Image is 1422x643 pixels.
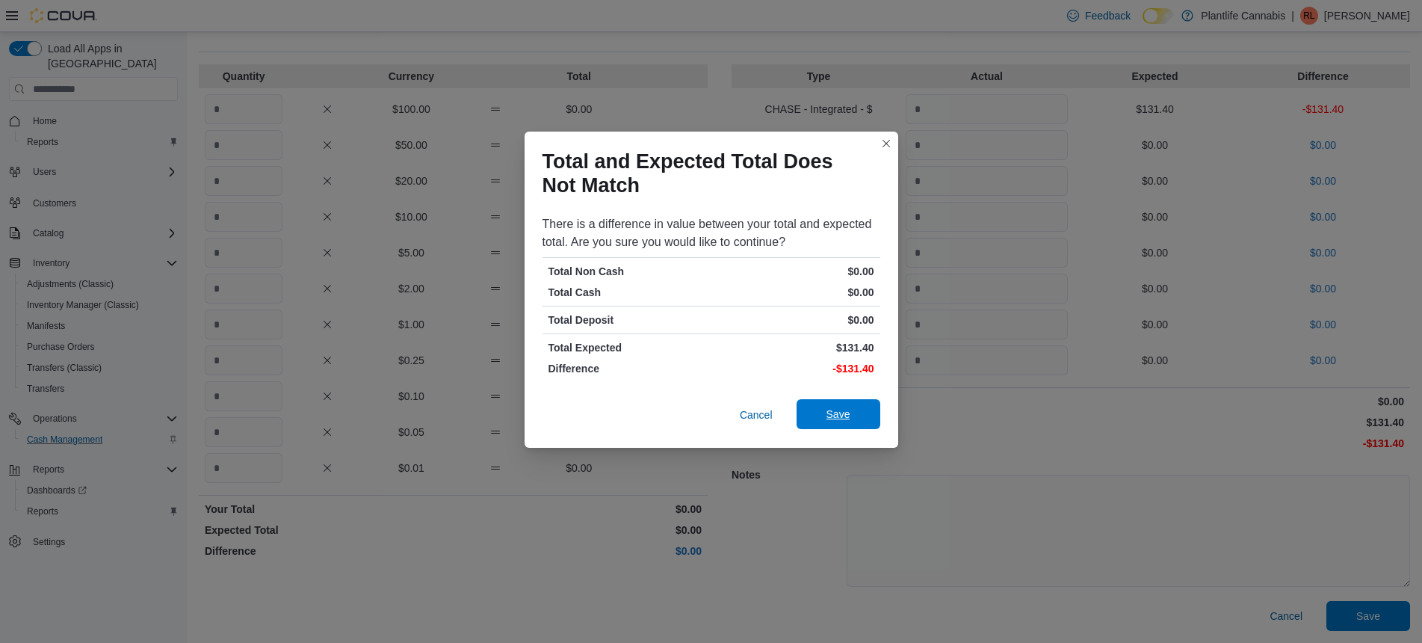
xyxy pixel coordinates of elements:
p: Total Non Cash [548,264,708,279]
button: Save [797,399,880,429]
p: Total Expected [548,340,708,355]
h1: Total and Expected Total Does Not Match [542,150,868,197]
p: $131.40 [714,340,874,355]
button: Cancel [734,400,779,430]
span: Save [826,407,850,422]
p: Total Deposit [548,313,708,327]
div: There is a difference in value between your total and expected total. Are you sure you would like... [542,215,880,251]
p: Total Cash [548,285,708,300]
span: Cancel [740,407,773,422]
button: Closes this modal window [877,135,895,153]
p: Difference [548,361,708,376]
p: $0.00 [714,313,874,327]
p: $0.00 [714,285,874,300]
p: -$131.40 [714,361,874,376]
p: $0.00 [714,264,874,279]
